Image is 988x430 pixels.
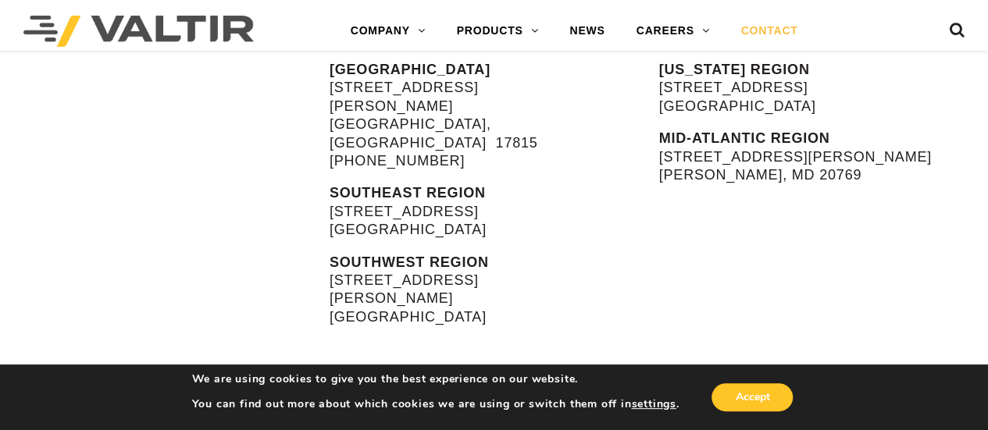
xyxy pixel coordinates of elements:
p: [STREET_ADDRESS][PERSON_NAME] [PERSON_NAME], MD 20769 [658,130,988,184]
p: You can find out more about which cookies we are using or switch them off in . [192,397,679,411]
p: [STREET_ADDRESS] [GEOGRAPHIC_DATA] [330,184,581,239]
strong: MID-ATLANTIC REGION [658,130,829,146]
a: CAREERS [621,16,726,47]
p: [STREET_ADDRESS][PERSON_NAME] [GEOGRAPHIC_DATA] [330,254,581,327]
strong: [US_STATE] REGION [658,62,809,77]
img: Valtir [23,16,254,47]
p: [STREET_ADDRESS] [GEOGRAPHIC_DATA] [658,61,988,115]
a: PRODUCTS [441,16,555,47]
button: settings [631,397,676,411]
p: We are using cookies to give you the best experience on our website. [192,372,679,386]
a: COMPANY [335,16,441,47]
strong: SOUTHWEST REGION [330,254,489,270]
button: Accept [712,383,793,411]
strong: SOUTHEAST REGION [330,185,486,201]
a: CONTACT [725,16,813,47]
a: NEWS [554,16,620,47]
strong: [GEOGRAPHIC_DATA] [330,62,490,77]
p: [STREET_ADDRESS][PERSON_NAME] [GEOGRAPHIC_DATA], [GEOGRAPHIC_DATA] 17815 [PHONE_NUMBER] [330,61,581,170]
